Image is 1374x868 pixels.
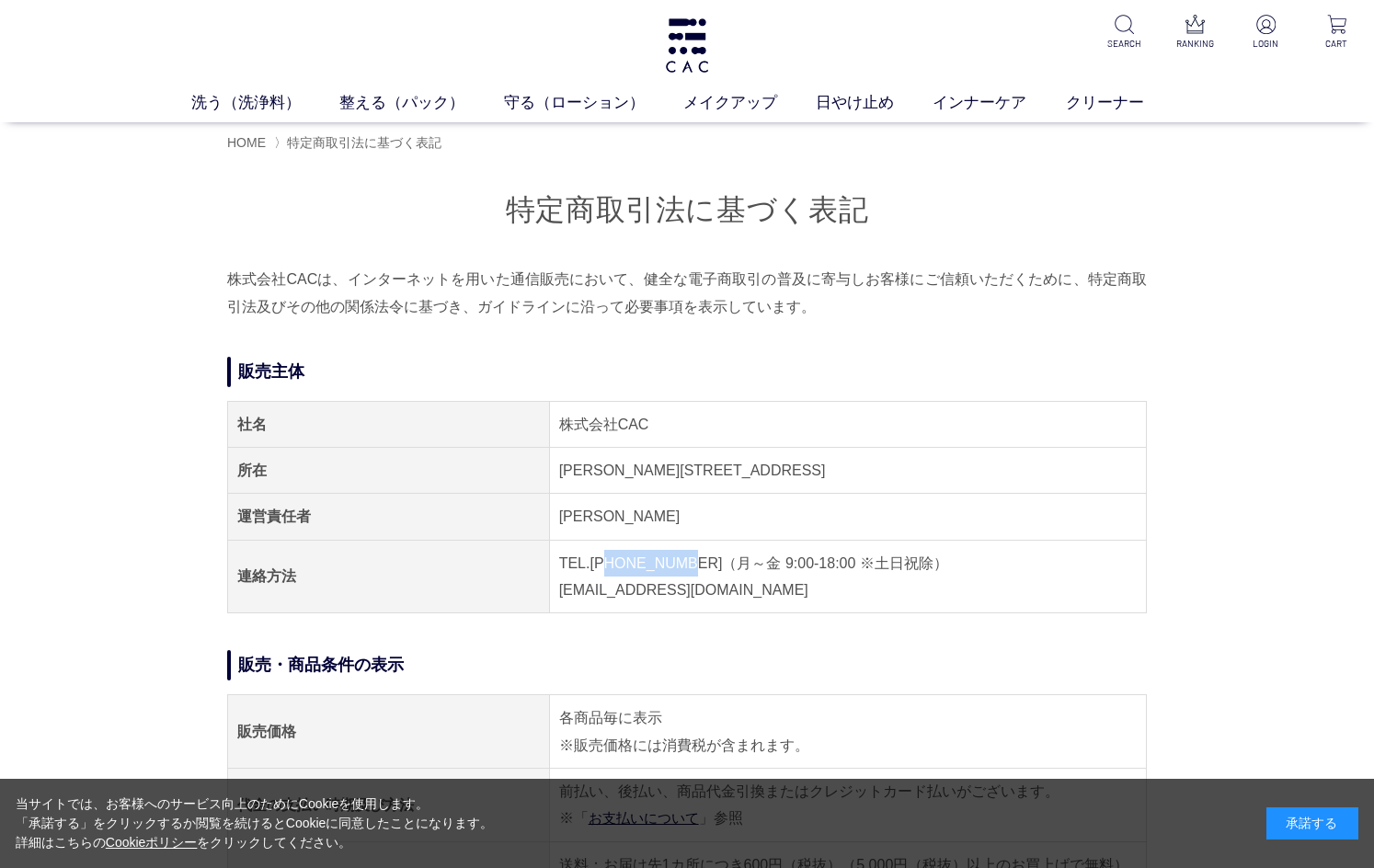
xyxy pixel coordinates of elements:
[1266,807,1358,839] div: 承諾する
[227,266,1147,320] p: 株式会社CACは、インターネットを用いた通信販売において、健全な電子商取引の普及に寄与しお客様にご信頼いただくために、特定商取引法及びその他の関係法令に基づき、ガイドラインに沿って必要事項を表示...
[1102,15,1147,51] a: SEARCH
[16,794,494,852] div: 当サイトでは、お客様へのサービス向上のためにCookieを使用します。 「承諾する」をクリックするか閲覧を続けるとCookieに同意したことになります。 詳細はこちらの をクリックしてください。
[228,448,550,494] th: 所在
[549,494,1146,540] td: [PERSON_NAME]
[504,91,683,114] a: 守る（ローション）
[287,135,441,150] span: 特定商取引法に基づく表記
[227,135,266,150] a: HOME
[228,695,550,769] th: 販売価格
[549,401,1146,447] td: 株式会社CAC
[1314,15,1359,51] a: CART
[549,540,1146,613] td: TEL.[PHONE_NUMBER]（月～金 9:00-18:00 ※土日祝除） [EMAIL_ADDRESS][DOMAIN_NAME]
[228,494,550,540] th: 運営責任者
[1243,15,1288,51] a: LOGIN
[549,448,1146,494] td: [PERSON_NAME][STREET_ADDRESS]
[549,695,1146,769] td: 各商品毎に表示 ※販売価格には消費税が含まれます。
[339,91,503,114] a: 整える（パック）
[663,18,711,73] img: logo
[191,91,339,114] a: 洗う（洗浄料）
[1314,37,1359,51] p: CART
[227,190,1147,230] h1: 特定商取引法に基づく表記
[228,401,550,447] th: 社名
[549,768,1146,841] td: 前払い、後払い、商品代金引換またはクレジットカード払いがございます。 ※「 」参照
[816,91,933,114] a: 日やけ止め
[1173,37,1218,51] p: RANKING
[228,540,550,613] th: 連絡方法
[227,357,1147,387] h2: 販売主体
[1243,37,1288,51] p: LOGIN
[683,91,816,114] a: メイクアップ
[228,768,550,841] th: 代金の支払い時期及び方法
[1066,91,1183,114] a: クリーナー
[1173,15,1218,51] a: RANKING
[1102,37,1147,51] p: SEARCH
[106,835,198,850] a: Cookieポリシー
[227,650,1147,680] h2: 販売・商品条件の表示
[933,91,1065,114] a: インナーケア
[274,134,446,152] li: 〉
